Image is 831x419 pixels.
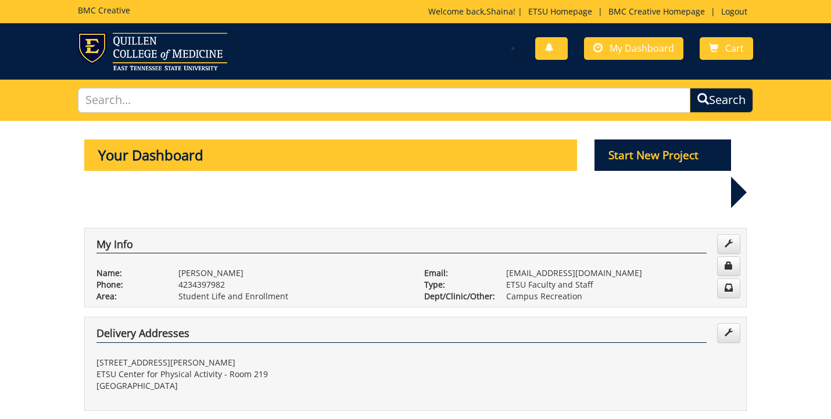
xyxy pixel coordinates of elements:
a: Change Password [717,256,740,276]
p: Type: [424,279,489,291]
a: Edit Addresses [717,323,740,343]
a: ETSU Homepage [522,6,598,17]
a: Change Communication Preferences [717,278,740,298]
p: ETSU Center for Physical Activity - Room 219 [96,368,407,380]
a: Cart [700,37,753,60]
span: My Dashboard [610,42,674,55]
p: Phone: [96,279,161,291]
button: Search [690,88,753,113]
p: Your Dashboard [84,139,577,171]
a: Logout [715,6,753,17]
p: Area: [96,291,161,302]
h5: BMC Creative [78,6,130,15]
p: [STREET_ADDRESS][PERSON_NAME] [96,357,407,368]
span: Cart [725,42,744,55]
p: Name: [96,267,161,279]
p: Welcome back, ! | | | [428,6,753,17]
p: Email: [424,267,489,279]
p: [EMAIL_ADDRESS][DOMAIN_NAME] [506,267,735,279]
p: Campus Recreation [506,291,735,302]
a: My Dashboard [584,37,683,60]
p: [GEOGRAPHIC_DATA] [96,380,407,392]
a: Start New Project [594,151,732,162]
input: Search... [78,88,690,113]
p: Start New Project [594,139,732,171]
a: BMC Creative Homepage [603,6,711,17]
p: ETSU Faculty and Staff [506,279,735,291]
p: [PERSON_NAME] [178,267,407,279]
h4: My Info [96,239,707,254]
img: ETSU logo [78,33,227,70]
p: Dept/Clinic/Other: [424,291,489,302]
h4: Delivery Addresses [96,328,707,343]
a: Shaina [486,6,513,17]
a: Edit Info [717,234,740,254]
p: Student Life and Enrollment [178,291,407,302]
p: 4234397982 [178,279,407,291]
